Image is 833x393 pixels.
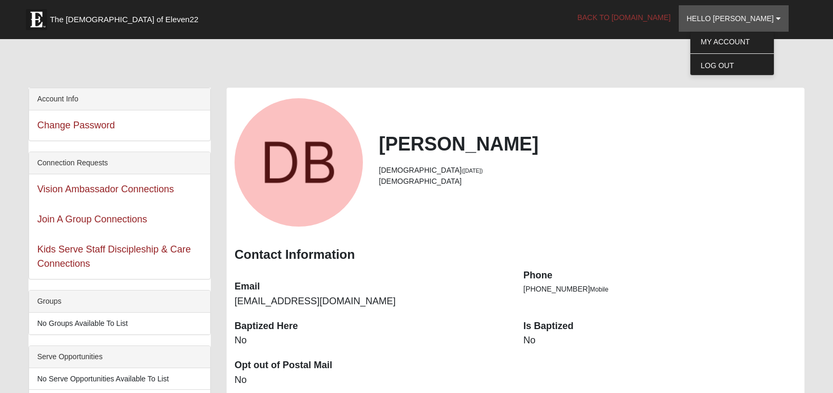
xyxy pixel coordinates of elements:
[29,152,210,174] div: Connection Requests
[590,286,609,293] span: Mobile
[379,176,796,187] li: [DEMOGRAPHIC_DATA]
[37,120,115,130] a: Change Password
[690,35,774,49] a: My Account
[37,184,174,194] a: Vision Ambassador Connections
[523,320,797,333] dt: Is Baptized
[37,244,191,269] a: Kids Serve Staff Discipleship & Care Connections
[235,320,508,333] dt: Baptized Here
[523,334,797,348] dd: No
[569,4,679,31] a: Back to [DOMAIN_NAME]
[29,346,210,368] div: Serve Opportunities
[379,133,796,155] h2: [PERSON_NAME]
[235,359,508,372] dt: Opt out of Postal Mail
[679,5,789,32] a: Hello [PERSON_NAME]
[235,98,363,227] a: View Fullsize Photo
[235,295,508,308] dd: [EMAIL_ADDRESS][DOMAIN_NAME]
[37,214,147,224] a: Join A Group Connections
[462,167,483,174] small: ([DATE])
[235,334,508,348] dd: No
[690,59,774,72] a: Log Out
[235,373,508,387] dd: No
[235,247,797,263] h3: Contact Information
[29,368,210,390] li: No Serve Opportunities Available To List
[687,14,774,23] span: Hello [PERSON_NAME]
[29,313,210,334] li: No Groups Available To List
[29,291,210,313] div: Groups
[26,9,47,30] img: Eleven22 logo
[379,165,796,176] li: [DEMOGRAPHIC_DATA]
[235,280,508,294] dt: Email
[50,14,198,25] span: The [DEMOGRAPHIC_DATA] of Eleven22
[523,269,797,283] dt: Phone
[523,284,797,295] li: [PHONE_NUMBER]
[21,4,232,30] a: The [DEMOGRAPHIC_DATA] of Eleven22
[29,88,210,110] div: Account Info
